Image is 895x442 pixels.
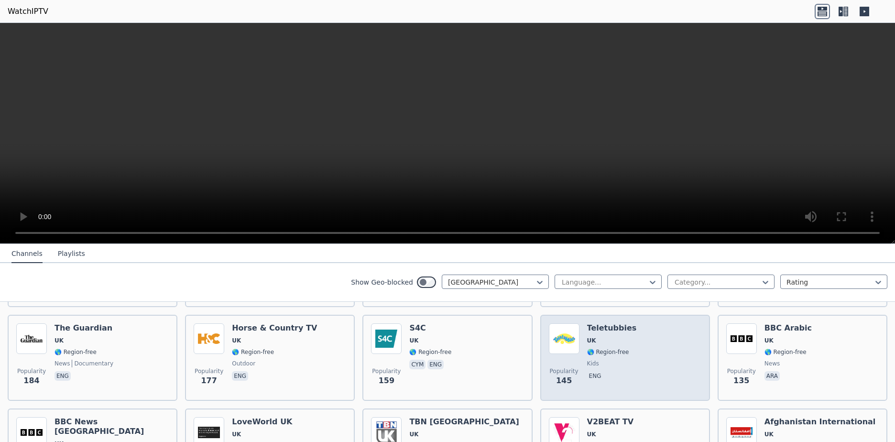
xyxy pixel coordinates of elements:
span: 🌎 Region-free [55,348,97,356]
span: outdoor [232,360,255,367]
span: UK [409,431,418,438]
button: Channels [11,245,43,263]
button: Playlists [58,245,85,263]
h6: S4C [409,323,451,333]
h6: Teletubbies [587,323,637,333]
span: Popularity [550,367,578,375]
p: eng [55,371,71,381]
img: BBC Arabic [726,323,757,354]
span: kids [587,360,599,367]
span: UK [764,337,774,344]
h6: BBC News [GEOGRAPHIC_DATA] [55,417,169,436]
img: S4C [371,323,402,354]
img: Horse & Country TV [194,323,224,354]
span: Popularity [195,367,223,375]
span: news [764,360,780,367]
h6: LoveWorld UK [232,417,292,427]
span: 159 [379,375,394,387]
span: 🌎 Region-free [409,348,451,356]
p: eng [232,371,248,381]
span: documentary [72,360,113,367]
span: 135 [733,375,749,387]
p: cym [409,360,426,369]
h6: V2BEAT TV [587,417,634,427]
p: ara [764,371,780,381]
span: UK [55,337,64,344]
h6: The Guardian [55,323,113,333]
span: Popularity [17,367,46,375]
span: 145 [556,375,572,387]
img: The Guardian [16,323,47,354]
span: UK [587,431,596,438]
span: 🌎 Region-free [587,348,629,356]
img: Teletubbies [549,323,579,354]
p: eng [427,360,444,369]
span: news [55,360,70,367]
span: 177 [201,375,217,387]
span: UK [232,337,241,344]
h6: BBC Arabic [764,323,812,333]
span: UK [764,431,774,438]
span: UK [409,337,418,344]
span: Popularity [727,367,756,375]
h6: Horse & Country TV [232,323,317,333]
span: Popularity [372,367,401,375]
span: UK [587,337,596,344]
h6: Afghanistan International [764,417,876,427]
h6: TBN [GEOGRAPHIC_DATA] [409,417,519,427]
p: eng [587,371,603,381]
span: 🌎 Region-free [232,348,274,356]
label: Show Geo-blocked [351,277,413,287]
span: UK [232,431,241,438]
a: WatchIPTV [8,6,48,17]
span: 🌎 Region-free [764,348,807,356]
span: 184 [23,375,39,387]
